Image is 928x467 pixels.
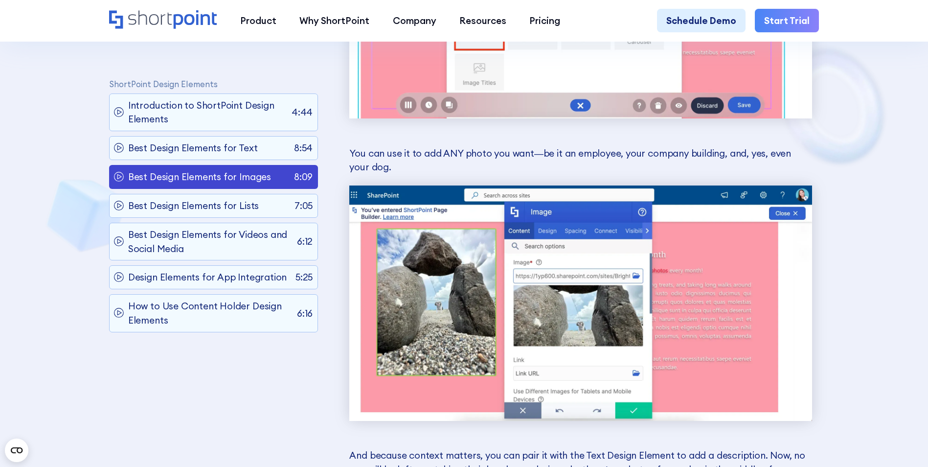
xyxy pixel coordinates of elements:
[128,300,293,327] p: How to Use Content Holder Design Elements
[381,9,448,32] a: Company
[288,9,381,32] a: Why ShortPoint
[128,98,287,126] p: Introduction to ShortPoint Design Elements
[755,9,819,32] a: Start Trial
[294,141,313,155] p: 8:54
[240,14,276,27] div: Product
[109,10,217,30] a: Home
[518,9,572,32] a: Pricing
[128,199,259,212] p: Best Design Elements for Lists
[109,79,318,89] p: ShortPoint Design Elements
[128,141,258,155] p: Best Design Elements for Text
[294,170,313,184] p: 8:09
[349,146,812,174] p: You can use it to add ANY photo you want—be it an employee, your company building, and, yes, even...
[299,14,369,27] div: Why ShortPoint
[5,439,28,462] button: Open CMP widget
[393,14,436,27] div: Company
[297,235,313,249] p: 6:12
[295,271,313,284] p: 5:25
[228,9,288,32] a: Product
[529,14,560,27] div: Pricing
[657,9,746,32] a: Schedule Demo
[297,306,313,320] p: 6:16
[292,105,313,119] p: 4:44
[128,228,293,256] p: Best Design Elements for Videos and Social Media
[128,170,271,184] p: Best Design Elements for Images
[128,271,287,284] p: Design Elements for App Integration
[448,9,518,32] a: Resources
[709,73,928,467] iframe: Chat Widget
[294,199,313,212] p: 7:05
[459,14,506,27] div: Resources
